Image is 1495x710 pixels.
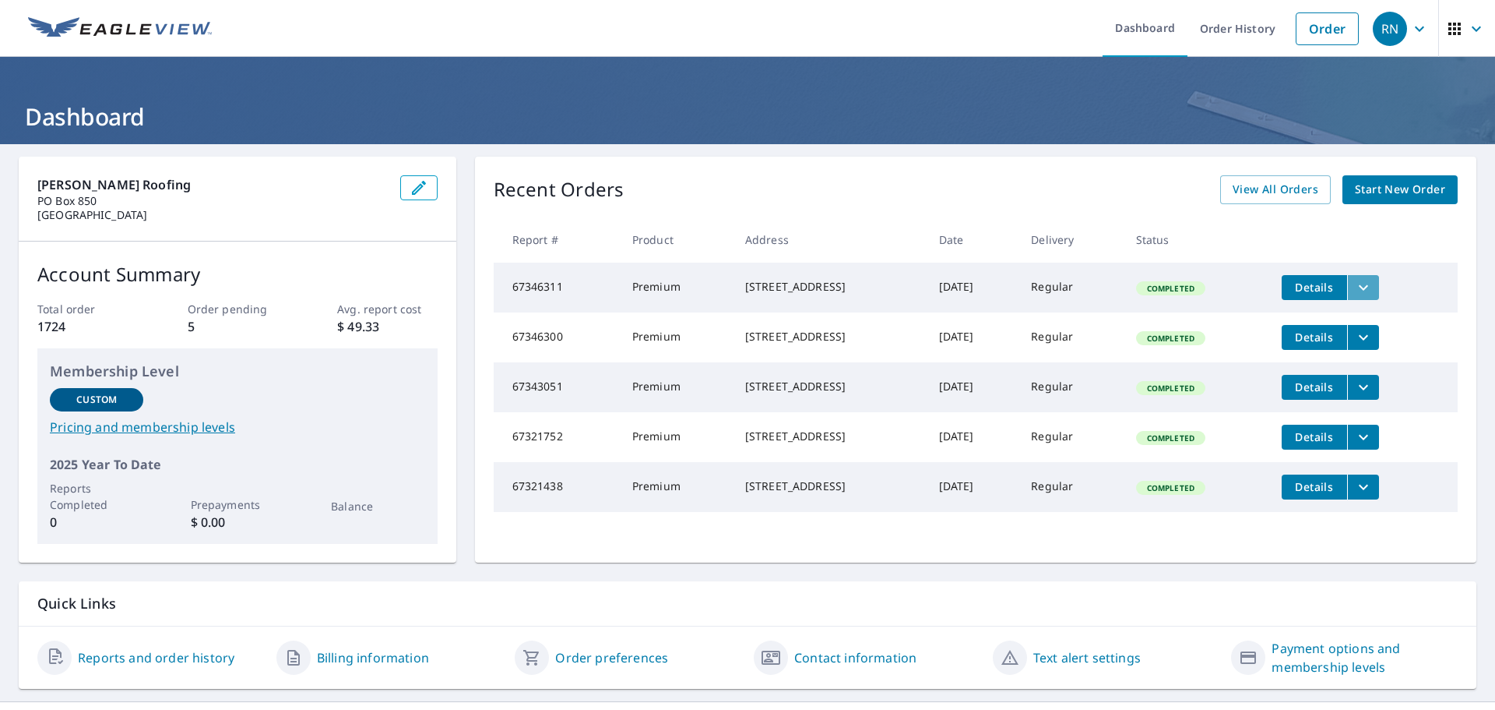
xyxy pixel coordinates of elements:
[927,462,1019,512] td: [DATE]
[1220,175,1331,204] a: View All Orders
[1138,433,1204,443] span: Completed
[1347,275,1379,300] button: filesDropdownBtn-67346311
[1282,325,1347,350] button: detailsBtn-67346300
[494,362,620,412] td: 67343051
[1347,425,1379,450] button: filesDropdownBtn-67321752
[745,479,914,494] div: [STREET_ADDRESS]
[1347,325,1379,350] button: filesDropdownBtn-67346300
[37,175,388,194] p: [PERSON_NAME] Roofing
[76,393,117,407] p: Custom
[733,217,927,263] th: Address
[191,513,284,532] p: $ 0.00
[1138,283,1204,294] span: Completed
[50,480,143,513] p: Reports Completed
[1282,275,1347,300] button: detailsBtn-67346311
[494,313,620,362] td: 67346300
[1018,313,1123,362] td: Regular
[337,317,437,336] p: $ 49.33
[337,301,437,317] p: Avg. report cost
[1018,412,1123,462] td: Regular
[37,317,137,336] p: 1724
[494,217,620,263] th: Report #
[1018,362,1123,412] td: Regular
[1291,479,1338,494] span: Details
[620,217,733,263] th: Product
[1282,425,1347,450] button: detailsBtn-67321752
[78,648,234,667] a: Reports and order history
[28,17,212,41] img: EV Logo
[620,362,733,412] td: Premium
[927,263,1019,313] td: [DATE]
[745,379,914,394] div: [STREET_ADDRESS]
[745,429,914,444] div: [STREET_ADDRESS]
[50,361,425,382] p: Membership Level
[1347,475,1379,500] button: filesDropdownBtn-67321438
[494,263,620,313] td: 67346311
[1018,263,1123,313] td: Regular
[50,418,425,436] a: Pricing and membership levels
[1282,475,1347,500] button: detailsBtn-67321438
[317,648,429,667] a: Billing information
[1124,217,1269,263] th: Status
[745,279,914,295] div: [STREET_ADDRESS]
[37,194,388,208] p: PO Box 850
[1342,175,1458,204] a: Start New Order
[620,313,733,362] td: Premium
[50,513,143,532] p: 0
[794,648,916,667] a: Contact information
[19,101,1476,132] h1: Dashboard
[620,462,733,512] td: Premium
[1018,217,1123,263] th: Delivery
[1347,375,1379,400] button: filesDropdownBtn-67343051
[1291,330,1338,344] span: Details
[555,648,668,667] a: Order preferences
[1272,639,1458,676] a: Payment options and membership levels
[927,412,1019,462] td: [DATE]
[1138,333,1204,344] span: Completed
[1373,12,1407,46] div: RN
[37,594,1458,613] p: Quick Links
[50,455,425,474] p: 2025 Year To Date
[1355,180,1445,200] span: Start New Order
[1291,280,1338,295] span: Details
[188,317,287,336] p: 5
[620,412,733,462] td: Premium
[1291,380,1338,394] span: Details
[494,412,620,462] td: 67321752
[494,175,624,204] p: Recent Orders
[927,313,1019,362] td: [DATE]
[1296,12,1359,45] a: Order
[1138,383,1204,394] span: Completed
[191,496,284,513] p: Prepayments
[1018,462,1123,512] td: Regular
[1138,482,1204,493] span: Completed
[620,263,733,313] td: Premium
[37,208,388,222] p: [GEOGRAPHIC_DATA]
[745,329,914,344] div: [STREET_ADDRESS]
[188,301,287,317] p: Order pending
[494,462,620,512] td: 67321438
[1233,180,1318,200] span: View All Orders
[1033,648,1141,667] a: Text alert settings
[37,301,137,317] p: Total order
[1282,375,1347,400] button: detailsBtn-67343051
[37,260,438,288] p: Account Summary
[927,217,1019,263] th: Date
[927,362,1019,412] td: [DATE]
[331,498,424,514] p: Balance
[1291,429,1338,444] span: Details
